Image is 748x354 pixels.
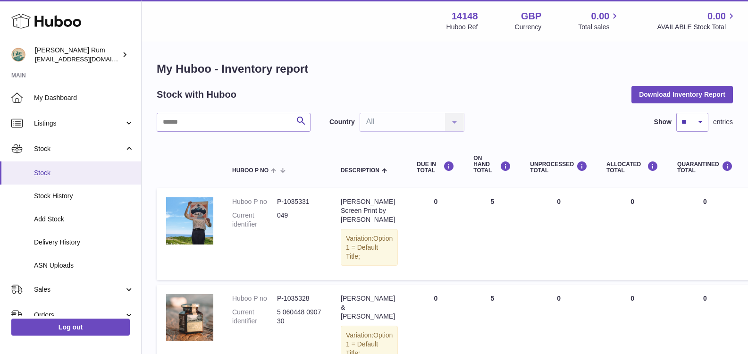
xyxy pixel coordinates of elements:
span: Huboo P no [232,168,269,174]
span: Stock [34,169,134,177]
span: Stock History [34,192,134,201]
span: 0 [703,198,707,205]
span: Delivery History [34,238,134,247]
dt: Current identifier [232,308,277,326]
div: [PERSON_NAME] Rum [35,46,120,64]
label: Country [329,118,355,126]
img: product image [166,294,213,341]
td: 0 [521,188,597,280]
a: Log out [11,319,130,336]
a: 0.00 Total sales [578,10,620,32]
h2: Stock with Huboo [157,88,236,101]
span: Sales [34,285,124,294]
td: 5 [464,188,521,280]
h1: My Huboo - Inventory report [157,61,733,76]
dd: 049 [277,211,322,229]
dt: Current identifier [232,211,277,229]
span: [EMAIL_ADDRESS][DOMAIN_NAME] [35,55,139,63]
span: Listings [34,119,124,128]
dd: P-1035331 [277,197,322,206]
span: 0 [703,295,707,302]
div: Huboo Ref [446,23,478,32]
span: Option 1 = Default Title; [346,235,393,260]
span: Add Stock [34,215,134,224]
span: entries [713,118,733,126]
a: 0.00 AVAILABLE Stock Total [657,10,737,32]
dd: 5 060448 090730 [277,308,322,326]
strong: 14148 [452,10,478,23]
span: 0.00 [707,10,726,23]
span: Description [341,168,379,174]
dt: Huboo P no [232,294,277,303]
span: Orders [34,311,124,320]
div: ALLOCATED Total [606,161,658,174]
td: 0 [407,188,464,280]
img: mail@bartirum.wales [11,48,25,62]
span: AVAILABLE Stock Total [657,23,737,32]
span: Total sales [578,23,620,32]
div: Currency [515,23,542,32]
label: Show [654,118,672,126]
div: QUARANTINED Total [677,161,733,174]
div: [PERSON_NAME] & [PERSON_NAME] [341,294,398,321]
div: ON HAND Total [473,155,511,174]
span: ASN Uploads [34,261,134,270]
span: 0.00 [591,10,610,23]
div: Variation: [341,229,398,266]
button: Download Inventory Report [631,86,733,103]
dt: Huboo P no [232,197,277,206]
span: My Dashboard [34,93,134,102]
img: product image [166,197,213,244]
dd: P-1035328 [277,294,322,303]
div: DUE IN TOTAL [417,161,454,174]
td: 0 [597,188,668,280]
strong: GBP [521,10,541,23]
span: Stock [34,144,124,153]
div: [PERSON_NAME] Screen Print by [PERSON_NAME] [341,197,398,224]
div: UNPROCESSED Total [530,161,588,174]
